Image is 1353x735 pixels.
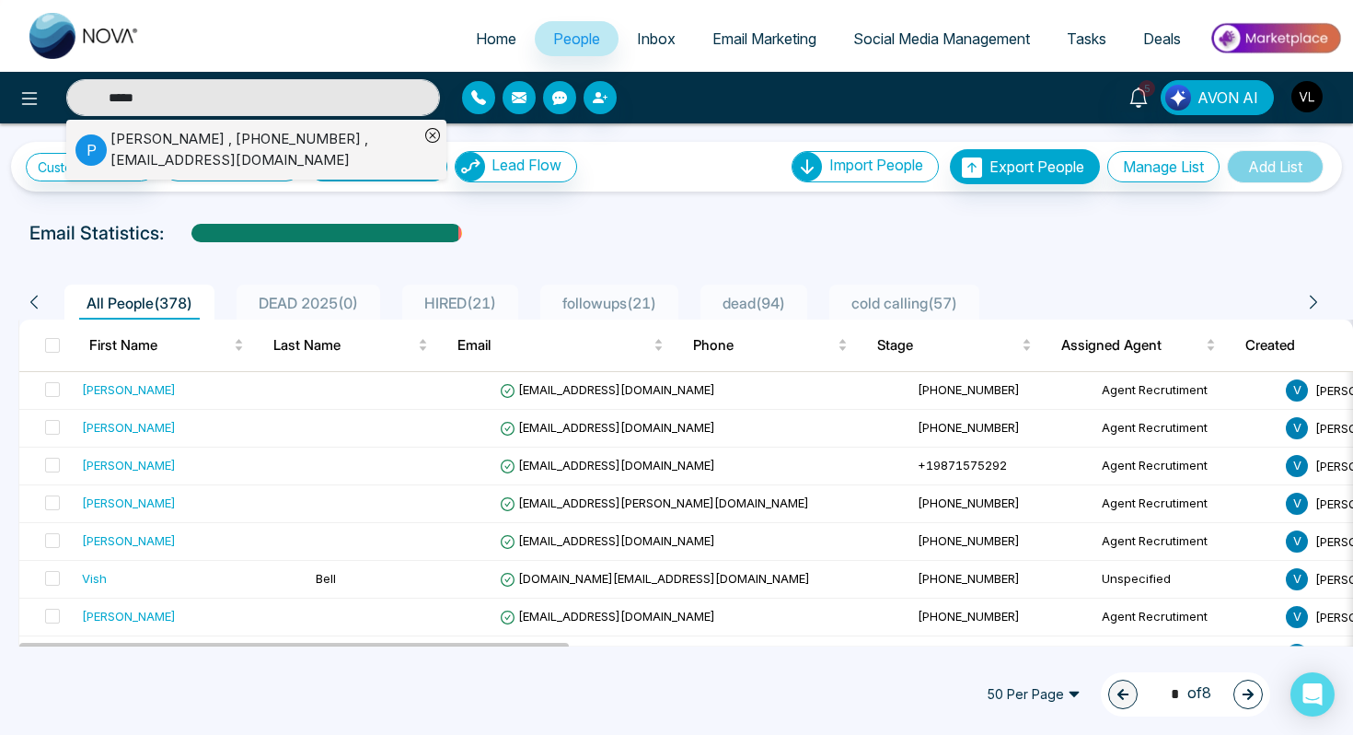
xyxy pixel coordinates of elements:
[1291,81,1323,112] img: User Avatar
[1286,493,1308,515] span: V
[1286,606,1308,628] span: V
[82,494,176,512] div: [PERSON_NAME]
[619,21,694,56] a: Inbox
[417,294,503,312] span: HIRED ( 21 )
[862,320,1047,371] th: Stage
[29,219,164,247] p: Email Statistics:
[82,418,176,437] div: [PERSON_NAME]
[79,294,200,312] span: All People ( 378 )
[1286,417,1308,439] span: V
[1286,568,1308,590] span: V
[500,571,810,586] span: [DOMAIN_NAME][EMAIL_ADDRESS][DOMAIN_NAME]
[29,13,140,59] img: Nova CRM Logo
[989,157,1084,176] span: Export People
[447,151,577,182] a: Lead FlowLead Flow
[1094,561,1278,599] td: Unspecified
[555,294,664,312] span: followups ( 21 )
[110,129,419,170] div: [PERSON_NAME] , [PHONE_NUMBER] , [EMAIL_ADDRESS][DOMAIN_NAME]
[1094,636,1278,674] td: Agent Recrutiment
[75,134,107,166] p: P
[1061,334,1202,356] span: Assigned Agent
[1165,85,1191,111] img: Lead Flow
[1290,672,1335,717] div: Open Intercom Messenger
[1139,80,1155,97] span: 5
[535,21,619,56] a: People
[457,334,650,356] span: Email
[1286,455,1308,477] span: V
[1125,21,1199,56] a: Deals
[950,149,1100,184] button: Export People
[918,609,1020,624] span: [PHONE_NUMBER]
[476,29,516,48] span: Home
[829,156,923,174] span: Import People
[455,151,577,182] button: Lead Flow
[553,29,600,48] span: People
[1160,682,1211,706] span: of 8
[918,420,1020,435] span: [PHONE_NUMBER]
[1286,379,1308,402] span: V
[712,29,816,48] span: Email Marketing
[82,531,176,550] div: [PERSON_NAME]
[1094,448,1278,485] td: Agent Recrutiment
[500,382,715,397] span: [EMAIL_ADDRESS][DOMAIN_NAME]
[1094,485,1278,523] td: Agent Recrutiment
[500,533,715,548] span: [EMAIL_ADDRESS][DOMAIN_NAME]
[251,294,365,312] span: DEAD 2025 ( 0 )
[835,21,1048,56] a: Social Media Management
[877,334,1018,356] span: Stage
[75,320,259,371] th: First Name
[678,320,862,371] th: Phone
[1094,410,1278,448] td: Agent Recrutiment
[1143,29,1181,48] span: Deals
[89,334,230,356] span: First Name
[456,152,485,181] img: Lead Flow
[1047,320,1231,371] th: Assigned Agent
[1197,87,1258,109] span: AVON AI
[1116,80,1161,112] a: 5
[1286,531,1308,553] span: V
[443,320,678,371] th: Email
[457,21,535,56] a: Home
[693,334,834,356] span: Phone
[273,334,414,356] span: Last Name
[1094,372,1278,410] td: Agent Recrutiment
[918,458,1007,472] span: +19871575292
[918,533,1020,548] span: [PHONE_NUMBER]
[500,420,715,435] span: [EMAIL_ADDRESS][DOMAIN_NAME]
[637,29,676,48] span: Inbox
[316,571,336,586] span: Bell
[853,29,1030,48] span: Social Media Management
[82,380,176,399] div: [PERSON_NAME]
[26,153,156,181] a: Custom Filter
[1067,29,1106,48] span: Tasks
[491,156,561,174] span: Lead Flow
[82,456,176,474] div: [PERSON_NAME]
[1161,80,1274,115] button: AVON AI
[1208,17,1342,59] img: Market-place.gif
[1048,21,1125,56] a: Tasks
[694,21,835,56] a: Email Marketing
[844,294,965,312] span: cold calling ( 57 )
[918,382,1020,397] span: [PHONE_NUMBER]
[1286,644,1308,666] span: V
[918,496,1020,510] span: [PHONE_NUMBER]
[259,320,443,371] th: Last Name
[82,607,176,625] div: [PERSON_NAME]
[715,294,792,312] span: dead ( 94 )
[1094,523,1278,561] td: Agent Recrutiment
[1107,151,1220,182] button: Manage List
[1094,599,1278,636] td: Agent Recrutiment
[500,458,715,472] span: [EMAIL_ADDRESS][DOMAIN_NAME]
[500,496,809,510] span: [EMAIL_ADDRESS][PERSON_NAME][DOMAIN_NAME]
[918,571,1020,586] span: [PHONE_NUMBER]
[82,569,107,588] div: Vish
[500,609,715,624] span: [EMAIL_ADDRESS][DOMAIN_NAME]
[974,680,1093,709] span: 50 Per Page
